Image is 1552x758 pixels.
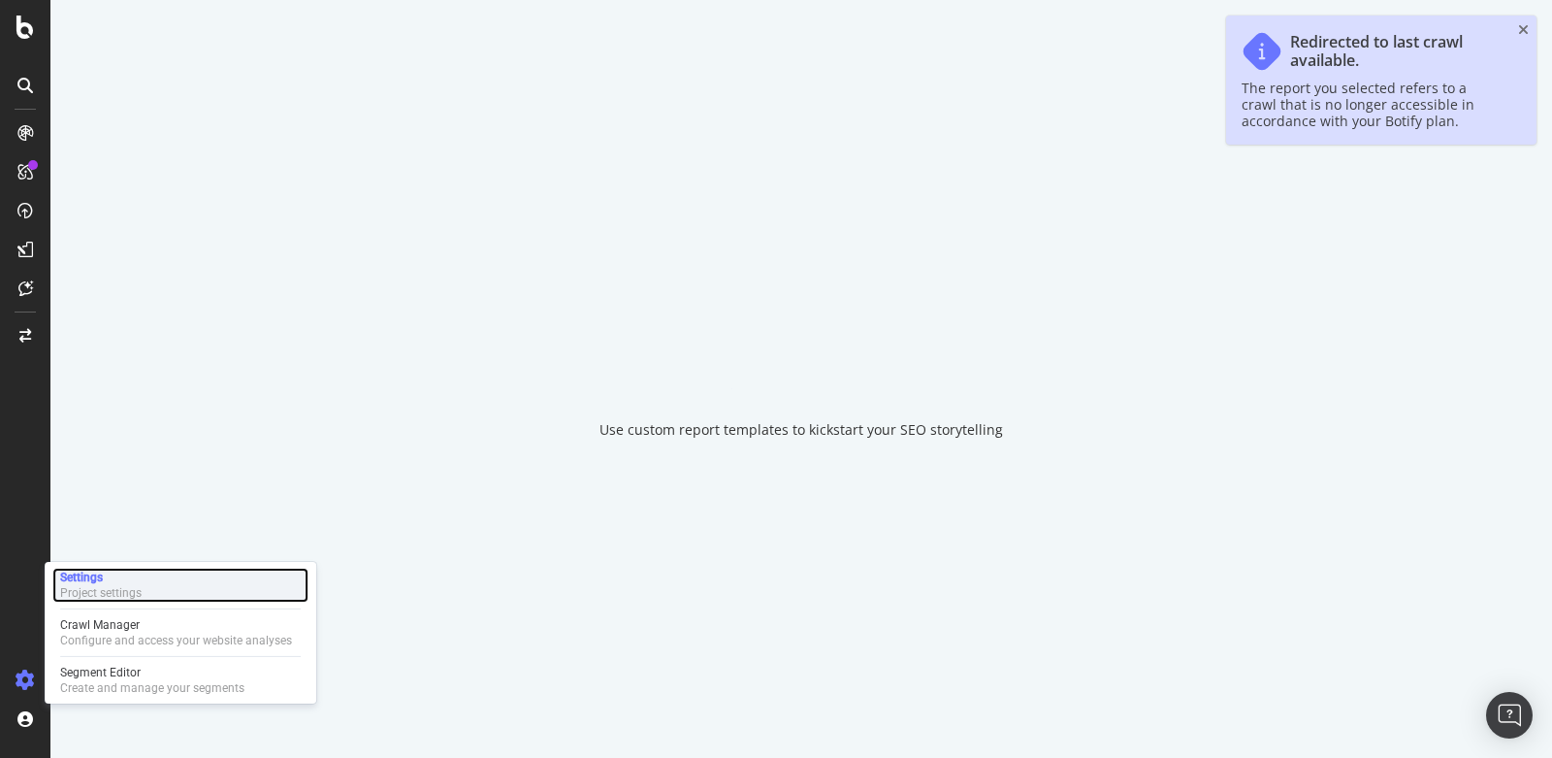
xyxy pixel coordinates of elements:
div: Use custom report templates to kickstart your SEO storytelling [599,420,1003,440]
div: Crawl Manager [60,617,292,633]
div: Segment Editor [60,665,244,680]
div: Create and manage your segments [60,680,244,696]
div: Open Intercom Messenger [1486,692,1533,739]
div: Configure and access your website analyses [60,633,292,648]
a: Segment EditorCreate and manage your segments [52,663,308,698]
div: The report you selected refers to a crawl that is no longer accessible in accordance with your Bo... [1242,80,1502,129]
a: SettingsProject settings [52,568,308,603]
div: animation [731,319,871,389]
div: Redirected to last crawl available. [1290,33,1502,70]
div: Settings [60,570,142,585]
div: close toast [1518,23,1529,37]
div: Project settings [60,585,142,601]
a: Crawl ManagerConfigure and access your website analyses [52,615,308,650]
